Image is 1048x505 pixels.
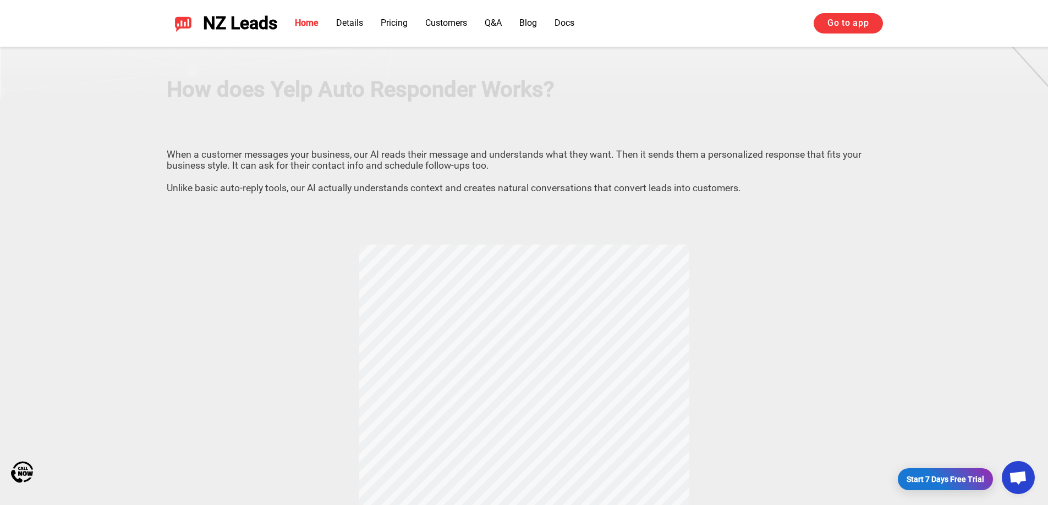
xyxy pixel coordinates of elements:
a: Go to app [814,13,882,33]
img: NZ Leads logo [174,14,192,32]
a: Q&A [485,18,502,28]
div: Open chat [1002,461,1035,494]
span: NZ Leads [203,13,277,34]
img: Call Now [11,461,33,483]
a: Customers [425,18,467,28]
a: Start 7 Days Free Trial [898,468,993,490]
a: Docs [555,18,574,28]
a: Pricing [381,18,408,28]
a: Details [336,18,363,28]
p: When a customer messages your business, our AI reads their message and understands what they want... [167,145,882,193]
a: Home [295,18,319,28]
h2: How does Yelp Auto Responder Works? [167,77,882,102]
a: Blog [519,18,537,28]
